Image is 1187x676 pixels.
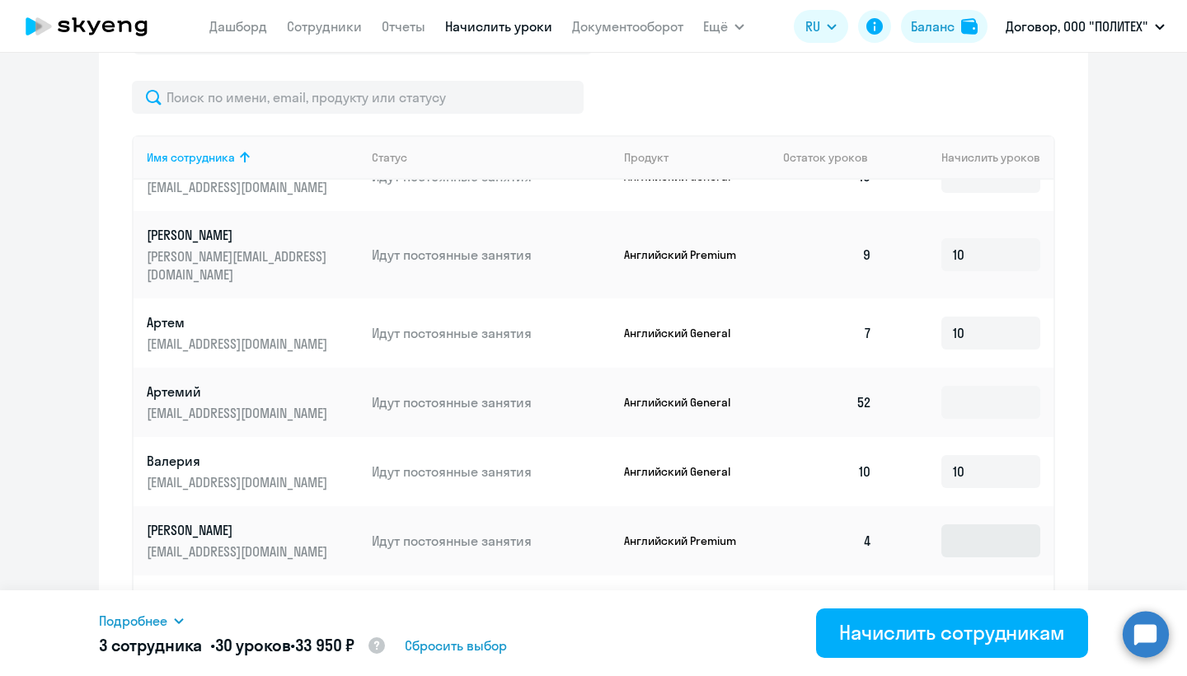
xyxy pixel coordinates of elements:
span: Подробнее [99,611,167,631]
p: Идут постоянные занятия [372,462,611,481]
div: Остаток уроков [783,150,885,165]
span: Остаток уроков [783,150,868,165]
p: [EMAIL_ADDRESS][DOMAIN_NAME] [147,473,331,491]
p: Английский General [624,326,748,340]
button: Ещё [703,10,744,43]
a: Артемий[EMAIL_ADDRESS][DOMAIN_NAME] [147,383,359,422]
th: Начислить уроков [885,135,1053,180]
a: Начислить уроки [445,18,552,35]
div: Статус [372,150,407,165]
img: balance [961,18,978,35]
td: 14 [770,575,885,645]
a: Валерия[EMAIL_ADDRESS][DOMAIN_NAME] [147,452,359,491]
a: Дашборд [209,18,267,35]
p: Идут постоянные занятия [372,246,611,264]
div: Имя сотрудника [147,150,359,165]
td: 10 [770,437,885,506]
p: [EMAIL_ADDRESS][DOMAIN_NAME] [147,542,331,561]
span: RU [805,16,820,36]
p: Английский Premium [624,533,748,548]
a: Документооборот [572,18,683,35]
a: [PERSON_NAME][PERSON_NAME][EMAIL_ADDRESS][DOMAIN_NAME] [147,226,359,284]
span: Сбросить выбор [405,636,507,655]
td: 7 [770,298,885,368]
button: Начислить сотрудникам [816,608,1088,658]
p: Английский Premium [624,247,748,262]
p: Английский General [624,464,748,479]
p: Английский General [624,395,748,410]
a: Артем[EMAIL_ADDRESS][DOMAIN_NAME] [147,313,359,353]
input: Поиск по имени, email, продукту или статусу [132,81,584,114]
p: [PERSON_NAME] [147,521,331,539]
p: [EMAIL_ADDRESS][DOMAIN_NAME] [147,178,331,196]
div: Имя сотрудника [147,150,235,165]
button: Балансbalance [901,10,988,43]
td: 9 [770,211,885,298]
div: Статус [372,150,611,165]
p: [EMAIL_ADDRESS][DOMAIN_NAME] [147,335,331,353]
div: Начислить сотрудникам [839,619,1065,645]
p: Договор, ООО "ПОЛИТЕХ" [1006,16,1148,36]
a: Отчеты [382,18,425,35]
h5: 3 сотрудника • • [99,634,387,659]
span: 33 950 ₽ [295,635,354,655]
span: Ещё [703,16,728,36]
p: Артемий [147,383,331,401]
p: Валерия [147,452,331,470]
p: Идут постоянные занятия [372,324,611,342]
span: 30 уроков [215,635,291,655]
p: Артем [147,313,331,331]
p: [EMAIL_ADDRESS][DOMAIN_NAME] [147,404,331,422]
p: Идут постоянные занятия [372,532,611,550]
p: [PERSON_NAME][EMAIL_ADDRESS][DOMAIN_NAME] [147,247,331,284]
p: Идут постоянные занятия [372,393,611,411]
button: Договор, ООО "ПОЛИТЕХ" [997,7,1173,46]
td: 4 [770,506,885,575]
a: Сотрудники [287,18,362,35]
button: RU [794,10,848,43]
div: Продукт [624,150,771,165]
a: [PERSON_NAME][EMAIL_ADDRESS][DOMAIN_NAME] [147,521,359,561]
td: 52 [770,368,885,437]
div: Баланс [911,16,955,36]
div: Продукт [624,150,669,165]
p: [PERSON_NAME] [147,226,331,244]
